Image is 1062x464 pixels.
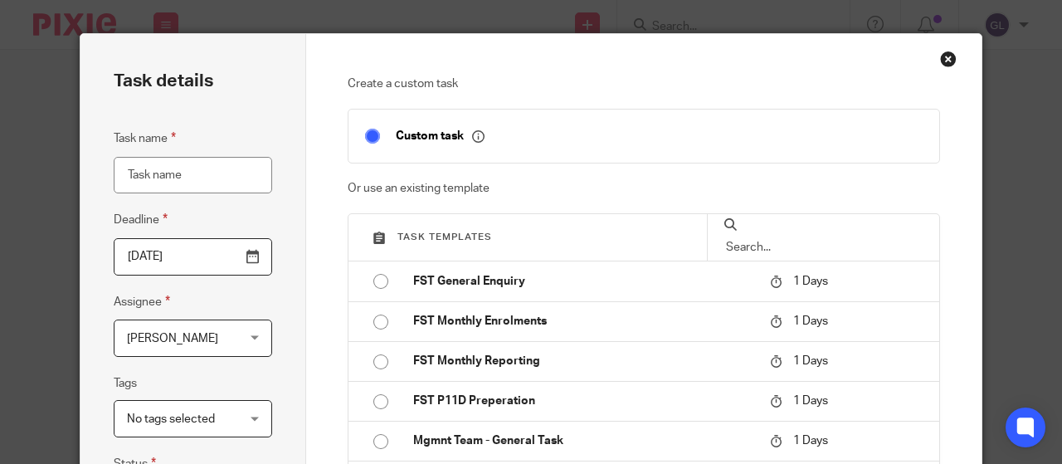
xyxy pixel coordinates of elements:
label: Task name [114,129,176,148]
p: Or use an existing template [348,180,941,197]
span: 1 Days [793,276,828,287]
span: 1 Days [793,395,828,407]
h2: Task details [114,67,213,95]
label: Deadline [114,210,168,229]
p: FST P11D Preperation [413,393,754,409]
span: [PERSON_NAME] [127,333,218,344]
span: 1 Days [793,355,828,367]
span: Task templates [397,232,492,242]
p: Custom task [396,129,485,144]
p: FST General Enquiry [413,273,754,290]
input: Search... [724,238,923,256]
input: Pick a date [114,238,272,276]
span: 1 Days [793,435,828,447]
p: Create a custom task [348,76,941,92]
input: Task name [114,157,272,194]
label: Tags [114,375,137,392]
div: Close this dialog window [940,51,957,67]
label: Assignee [114,292,170,311]
span: 1 Days [793,315,828,327]
p: Mgmnt Team - General Task [413,432,754,449]
p: FST Monthly Reporting [413,353,754,369]
p: FST Monthly Enrolments [413,313,754,330]
span: No tags selected [127,413,215,425]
